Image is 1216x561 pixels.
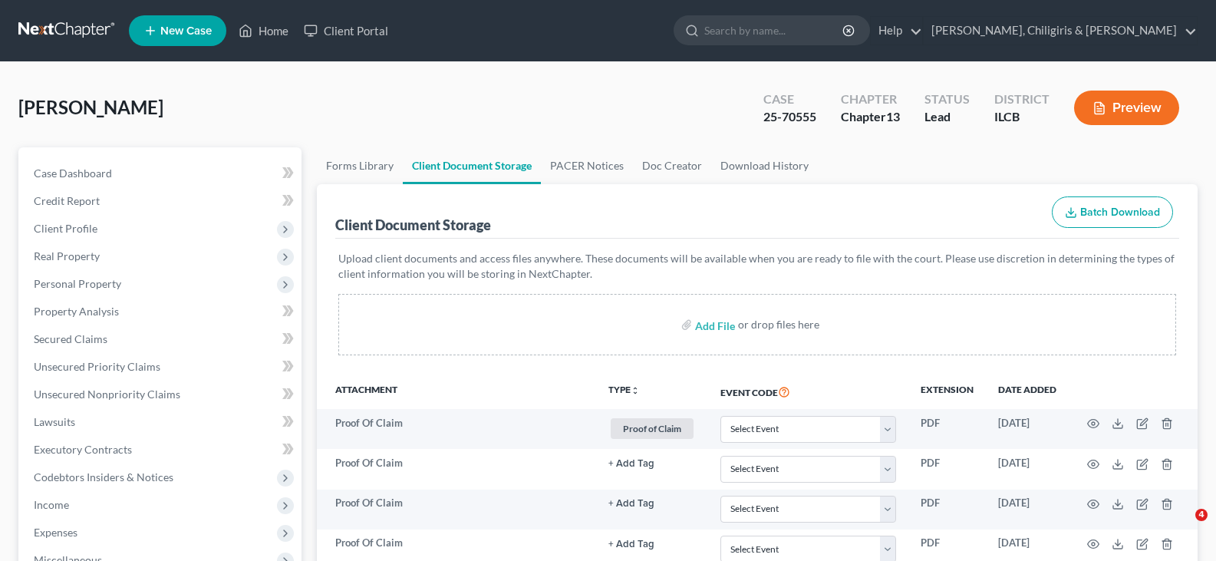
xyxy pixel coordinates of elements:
span: Codebtors Insiders & Notices [34,470,173,483]
a: [PERSON_NAME], Chiligiris & [PERSON_NAME] [924,17,1197,45]
th: Date added [986,374,1069,409]
a: Download History [711,147,818,184]
span: Unsecured Nonpriority Claims [34,388,180,401]
a: Property Analysis [21,298,302,325]
span: 4 [1195,509,1208,521]
iframe: Intercom live chat [1164,509,1201,546]
span: Expenses [34,526,77,539]
div: ILCB [994,108,1050,126]
span: 13 [886,109,900,124]
button: + Add Tag [608,499,654,509]
span: [PERSON_NAME] [18,96,163,118]
a: Credit Report [21,187,302,215]
td: Proof Of Claim [317,490,596,530]
div: Status [924,91,970,108]
button: + Add Tag [608,540,654,549]
a: Lawsuits [21,408,302,436]
a: + Add Tag [608,456,696,470]
td: PDF [908,490,986,530]
span: Income [34,498,69,511]
div: or drop files here [738,317,819,332]
td: PDF [908,449,986,489]
a: Executory Contracts [21,436,302,464]
td: [DATE] [986,409,1069,449]
span: New Case [160,25,212,37]
button: + Add Tag [608,459,654,469]
th: Extension [908,374,986,409]
a: Client Document Storage [403,147,541,184]
a: PACER Notices [541,147,633,184]
div: District [994,91,1050,108]
td: [DATE] [986,490,1069,530]
span: Real Property [34,249,100,262]
span: Property Analysis [34,305,119,318]
a: Forms Library [317,147,403,184]
button: TYPEunfold_more [608,385,640,395]
th: Attachment [317,374,596,409]
a: Unsecured Nonpriority Claims [21,381,302,408]
div: 25-70555 [763,108,816,126]
a: Home [231,17,296,45]
span: Case Dashboard [34,167,112,180]
div: Chapter [841,91,900,108]
span: Client Profile [34,222,97,235]
span: Lawsuits [34,415,75,428]
a: Case Dashboard [21,160,302,187]
a: + Add Tag [608,496,696,510]
input: Search by name... [704,16,845,45]
button: Preview [1074,91,1179,125]
span: Secured Claims [34,332,107,345]
td: Proof Of Claim [317,449,596,489]
span: Batch Download [1080,206,1160,219]
a: Help [871,17,922,45]
a: Unsecured Priority Claims [21,353,302,381]
p: Upload client documents and access files anywhere. These documents will be available when you are... [338,251,1176,282]
div: Case [763,91,816,108]
span: Personal Property [34,277,121,290]
td: [DATE] [986,449,1069,489]
a: Secured Claims [21,325,302,353]
i: unfold_more [631,386,640,395]
span: Unsecured Priority Claims [34,360,160,373]
div: Lead [924,108,970,126]
a: Client Portal [296,17,396,45]
div: Chapter [841,108,900,126]
td: PDF [908,409,986,449]
div: Client Document Storage [335,216,491,234]
span: Credit Report [34,194,100,207]
a: + Add Tag [608,536,696,550]
a: Doc Creator [633,147,711,184]
span: Proof of Claim [611,418,694,439]
span: Executory Contracts [34,443,132,456]
th: Event Code [708,374,908,409]
a: Proof of Claim [608,416,696,441]
td: Proof Of Claim [317,409,596,449]
button: Batch Download [1052,196,1173,229]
